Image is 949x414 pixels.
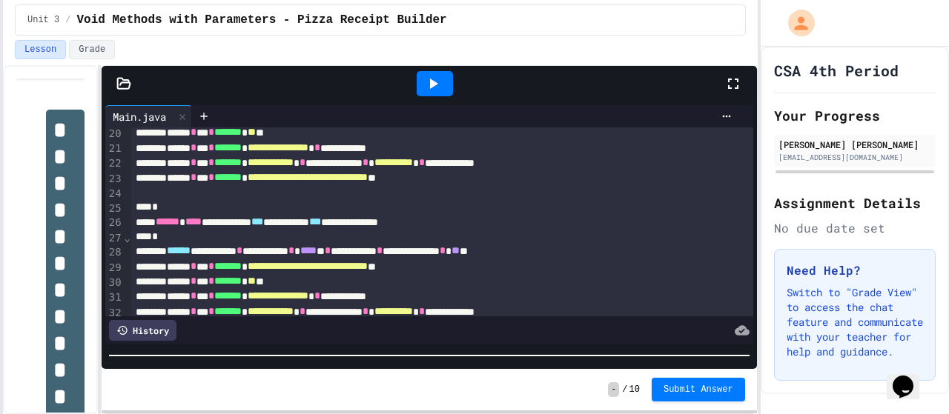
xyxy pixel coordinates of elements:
span: Unit 3 [27,14,59,26]
div: My Account [773,6,819,40]
div: 29 [105,261,124,276]
div: Main.java [105,109,173,124]
div: 30 [105,276,124,290]
div: 21 [105,141,124,156]
span: - [608,382,619,397]
p: Switch to "Grade View" to access the chat feature and communicate with your teacher for help and ... [787,285,923,359]
span: 10 [629,384,640,395]
div: [EMAIL_ADDRESS][DOMAIN_NAME] [778,152,931,163]
div: No due date set [774,219,936,237]
div: 32 [105,306,124,321]
span: / [622,384,627,395]
div: 20 [105,127,124,141]
span: Void Methods with Parameters - Pizza Receipt Builder [76,11,446,29]
div: 24 [105,187,124,201]
h2: Assignment Details [774,193,936,213]
h3: Need Help? [787,261,923,279]
h1: CSA 4th Period [774,60,899,81]
div: 31 [105,290,124,305]
div: 25 [105,201,124,216]
div: 22 [105,156,124,171]
span: / [65,14,70,26]
span: Submit Answer [664,384,733,395]
div: Main.java [105,105,192,127]
div: 27 [105,231,124,246]
div: 23 [105,172,124,187]
span: Fold line [124,232,131,244]
button: Grade [69,40,115,59]
h2: Your Progress [774,105,936,126]
button: Lesson [15,40,66,59]
div: [PERSON_NAME] [PERSON_NAME] [778,138,931,151]
button: Submit Answer [652,378,745,401]
iframe: chat widget [887,355,934,399]
div: 28 [105,245,124,260]
div: 26 [105,216,124,230]
div: History [109,320,176,341]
